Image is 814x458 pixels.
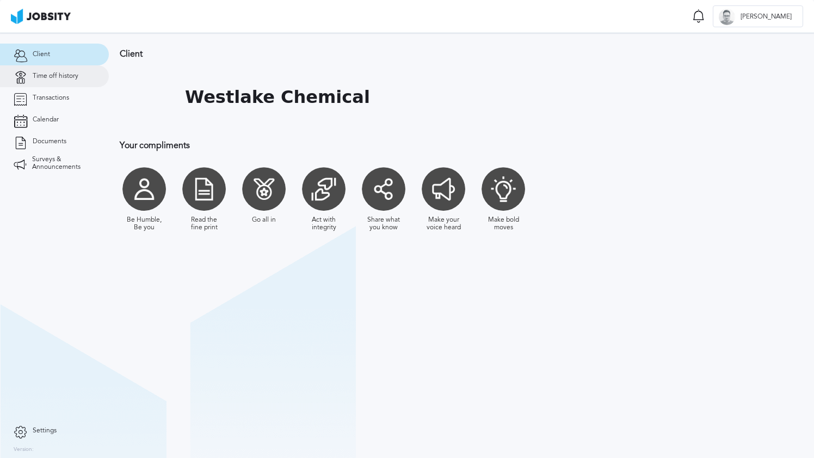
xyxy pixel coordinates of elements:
[365,216,403,231] div: Share what you know
[33,72,78,80] span: Time off history
[424,216,462,231] div: Make your voice heard
[14,447,34,453] label: Version:
[33,94,69,102] span: Transactions
[735,13,797,21] span: [PERSON_NAME]
[185,87,370,107] h1: Westlake Chemical
[33,116,59,124] span: Calendar
[11,9,71,24] img: ab4bad089aa723f57921c736e9817d99.png
[33,427,57,435] span: Settings
[484,216,522,231] div: Make bold moves
[33,51,50,58] span: Client
[125,216,163,231] div: Be Humble, Be you
[305,216,343,231] div: Act with integrity
[120,141,710,150] h3: Your compliments
[33,138,66,145] span: Documents
[32,156,95,171] span: Surveys & Announcements
[252,216,276,224] div: Go all in
[185,216,223,231] div: Read the fine print
[719,9,735,25] div: L
[120,49,710,59] h3: Client
[713,5,803,27] button: L[PERSON_NAME]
